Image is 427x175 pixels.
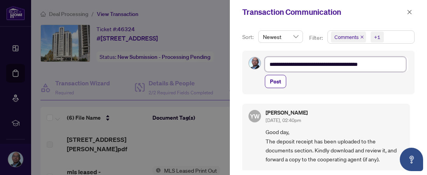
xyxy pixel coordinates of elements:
button: Post [265,75,286,88]
div: Transaction Communication [242,6,404,18]
h5: [PERSON_NAME] [266,110,308,115]
span: Newest [263,31,298,42]
img: Profile Icon [249,57,261,69]
p: Filter: [309,34,324,42]
span: close [407,9,412,15]
div: +1 [374,33,380,41]
span: Comments [334,33,359,41]
span: Post [270,75,281,88]
p: Sort: [242,33,255,41]
span: [DATE], 02:40pm [266,117,301,123]
span: close [360,35,364,39]
span: YW [250,111,260,121]
span: Comments [331,32,366,42]
button: Open asap [400,148,423,171]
